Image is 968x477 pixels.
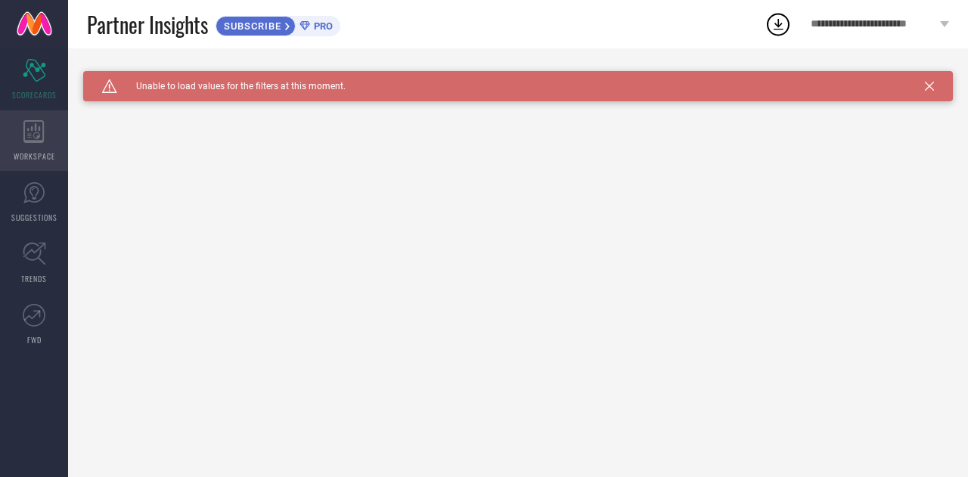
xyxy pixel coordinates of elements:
[21,273,47,284] span: TRENDS
[87,9,208,40] span: Partner Insights
[117,81,346,91] span: Unable to load values for the filters at this moment.
[216,12,340,36] a: SUBSCRIBEPRO
[12,89,57,101] span: SCORECARDS
[14,150,55,162] span: WORKSPACE
[11,212,57,223] span: SUGGESTIONS
[765,11,792,38] div: Open download list
[27,334,42,345] span: FWD
[83,71,953,83] div: Unable to load filters at this moment. Please try later.
[216,20,285,32] span: SUBSCRIBE
[310,20,333,32] span: PRO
